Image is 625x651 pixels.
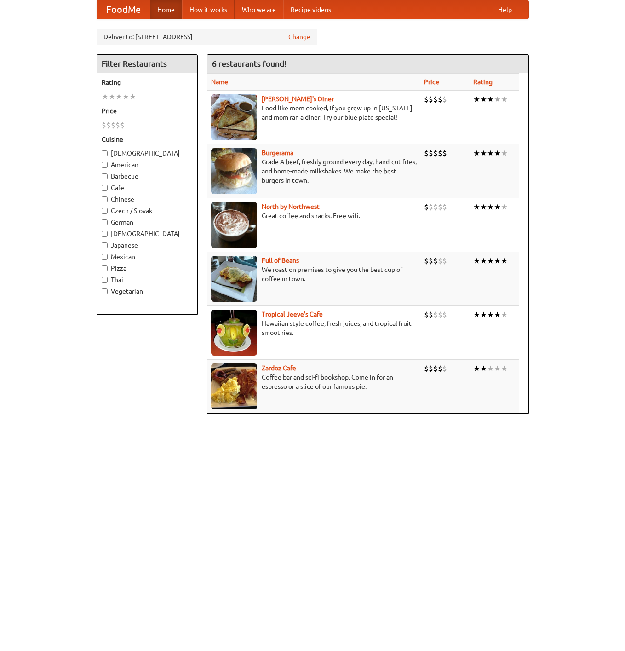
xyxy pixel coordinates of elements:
[102,183,193,192] label: Cafe
[211,94,257,140] img: sallys.jpg
[102,106,193,115] h5: Price
[501,363,508,374] li: ★
[102,265,108,271] input: Pizza
[429,94,433,104] li: $
[109,92,115,102] li: ★
[262,257,299,264] a: Full of Beans
[501,310,508,320] li: ★
[438,202,442,212] li: $
[102,160,193,169] label: American
[102,229,193,238] label: [DEMOGRAPHIC_DATA]
[501,94,508,104] li: ★
[102,196,108,202] input: Chinese
[442,202,447,212] li: $
[262,149,293,156] a: Burgerama
[211,363,257,409] img: zardoz.jpg
[473,310,480,320] li: ★
[102,219,108,225] input: German
[501,256,508,266] li: ★
[424,148,429,158] li: $
[102,264,193,273] label: Pizza
[211,157,417,185] p: Grade A beef, freshly ground every day, hand-cut fries, and home-made milkshakes. We make the bes...
[262,203,320,210] b: North by Northwest
[102,231,108,237] input: [DEMOGRAPHIC_DATA]
[102,173,108,179] input: Barbecue
[424,310,429,320] li: $
[494,94,501,104] li: ★
[102,92,109,102] li: ★
[473,202,480,212] li: ★
[494,148,501,158] li: ★
[433,310,438,320] li: $
[182,0,235,19] a: How it works
[235,0,283,19] a: Who we are
[102,149,193,158] label: [DEMOGRAPHIC_DATA]
[480,256,487,266] li: ★
[487,256,494,266] li: ★
[211,211,417,220] p: Great coffee and snacks. Free wifi.
[211,319,417,337] p: Hawaiian style coffee, fresh juices, and tropical fruit smoothies.
[494,202,501,212] li: ★
[288,32,310,41] a: Change
[438,310,442,320] li: $
[102,172,193,181] label: Barbecue
[97,29,317,45] div: Deliver to: [STREET_ADDRESS]
[129,92,136,102] li: ★
[120,120,125,130] li: $
[424,256,429,266] li: $
[491,0,519,19] a: Help
[487,363,494,374] li: ★
[262,95,334,103] a: [PERSON_NAME]'s Diner
[433,148,438,158] li: $
[438,94,442,104] li: $
[102,218,193,227] label: German
[442,148,447,158] li: $
[480,94,487,104] li: ★
[211,104,417,122] p: Food like mom cooked, if you grew up in [US_STATE] and mom ran a diner. Try our blue plate special!
[480,310,487,320] li: ★
[212,59,287,68] ng-pluralize: 6 restaurants found!
[473,148,480,158] li: ★
[211,148,257,194] img: burgerama.jpg
[102,206,193,215] label: Czech / Slovak
[102,241,193,250] label: Japanese
[102,135,193,144] h5: Cuisine
[442,363,447,374] li: $
[102,185,108,191] input: Cafe
[262,364,296,372] a: Zardoz Cafe
[102,195,193,204] label: Chinese
[433,94,438,104] li: $
[283,0,338,19] a: Recipe videos
[438,363,442,374] li: $
[494,363,501,374] li: ★
[102,252,193,261] label: Mexican
[102,150,108,156] input: [DEMOGRAPHIC_DATA]
[473,94,480,104] li: ★
[438,148,442,158] li: $
[429,148,433,158] li: $
[211,202,257,248] img: north.jpg
[424,78,439,86] a: Price
[473,256,480,266] li: ★
[102,120,106,130] li: $
[106,120,111,130] li: $
[102,288,108,294] input: Vegetarian
[102,78,193,87] h5: Rating
[480,148,487,158] li: ★
[438,256,442,266] li: $
[122,92,129,102] li: ★
[211,310,257,356] img: jeeves.jpg
[429,310,433,320] li: $
[150,0,182,19] a: Home
[102,208,108,214] input: Czech / Slovak
[473,363,480,374] li: ★
[424,202,429,212] li: $
[501,148,508,158] li: ★
[97,55,197,73] h4: Filter Restaurants
[442,94,447,104] li: $
[211,373,417,391] p: Coffee bar and sci-fi bookshop. Come in for an espresso or a slice of our famous pie.
[115,92,122,102] li: ★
